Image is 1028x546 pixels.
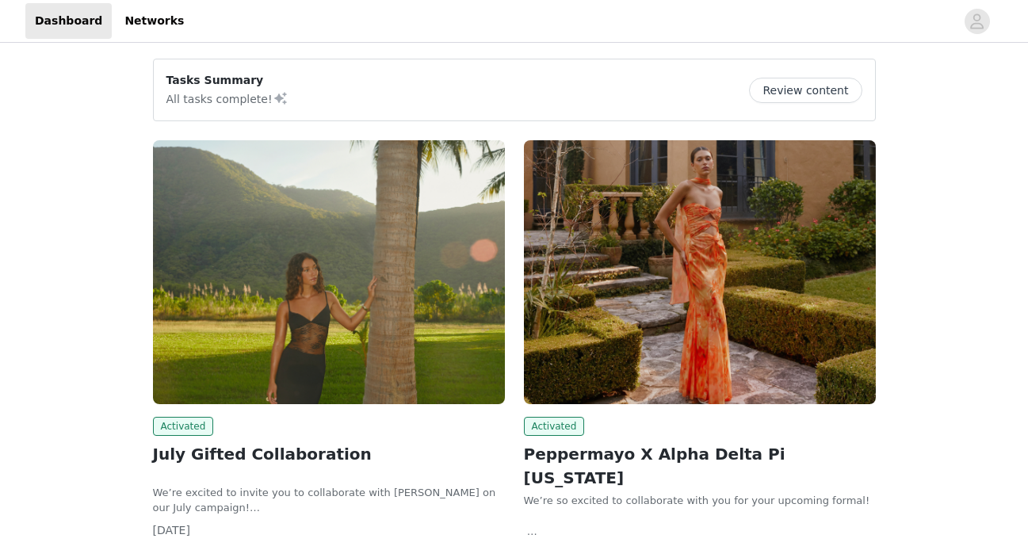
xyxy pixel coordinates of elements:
[153,140,505,404] img: Peppermayo USA
[25,3,112,39] a: Dashboard
[524,493,876,509] p: We’re so excited to collaborate with you for your upcoming formal!
[524,140,876,404] img: Peppermayo AUS
[153,442,505,466] h2: July Gifted Collaboration
[115,3,193,39] a: Networks
[153,524,190,536] span: [DATE]
[166,72,289,89] p: Tasks Summary
[166,89,289,108] p: All tasks complete!
[969,9,984,34] div: avatar
[153,485,505,516] p: We’re excited to invite you to collaborate with [PERSON_NAME] on our July campaign!
[749,78,862,103] button: Review content
[524,417,585,436] span: Activated
[153,417,214,436] span: Activated
[524,442,876,490] h2: Peppermayo X Alpha Delta Pi [US_STATE]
